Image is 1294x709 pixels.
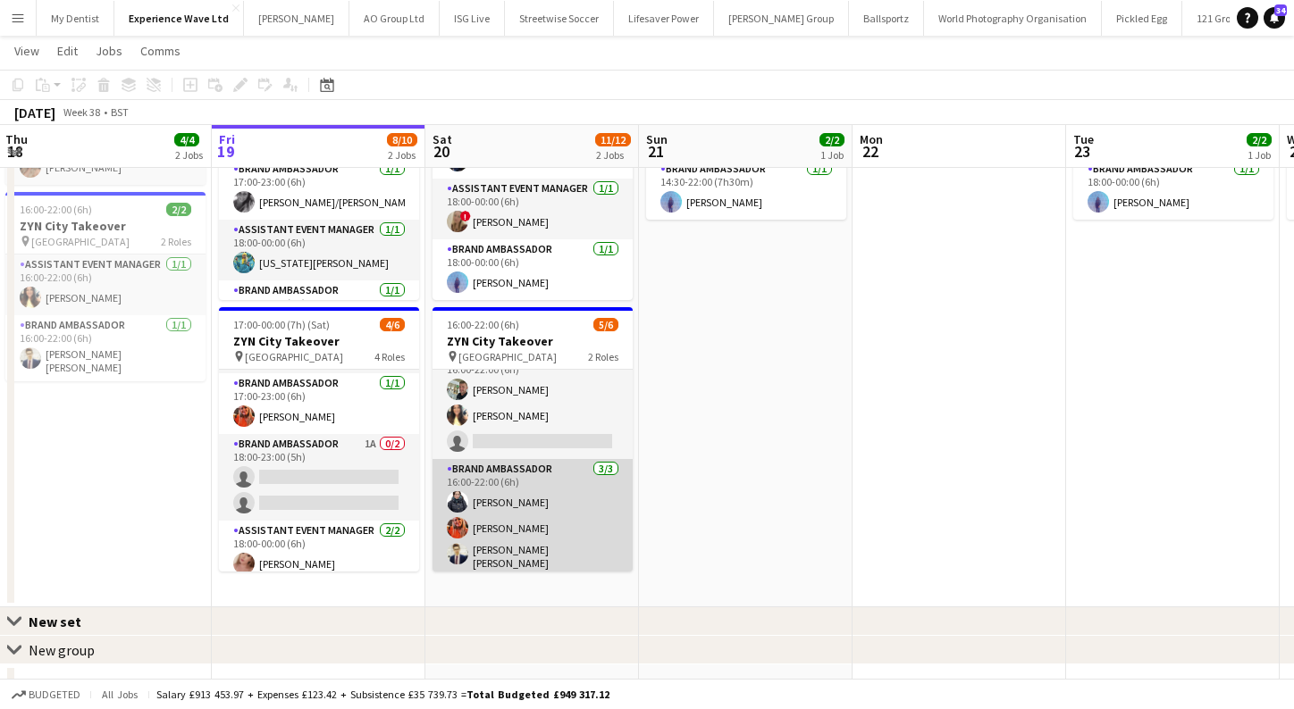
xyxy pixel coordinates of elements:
app-card-role: Brand Ambassador1/114:30-22:00 (7h30m)[PERSON_NAME] [646,159,846,220]
span: [GEOGRAPHIC_DATA] [31,235,130,248]
span: Thu [5,131,28,147]
button: Budgeted [9,685,83,705]
span: [GEOGRAPHIC_DATA] [245,350,343,363]
span: 17:00-00:00 (7h) (Sat) [233,318,330,331]
app-job-card: 16:00-22:00 (6h)5/6ZYN City Takeover [GEOGRAPHIC_DATA]2 RolesAssistant Event Manager2A2/316:00-22... [433,307,633,571]
button: [PERSON_NAME] [244,1,349,36]
span: 5/6 [593,318,618,331]
span: ! [460,211,471,221]
div: Salary £913 453.97 + Expenses £123.42 + Subsistence £35 739.73 = [156,688,609,701]
span: Total Budgeted £949 317.12 [466,688,609,701]
button: [PERSON_NAME] Group [714,1,849,36]
a: 34 [1264,7,1285,29]
div: 2 Jobs [175,148,203,162]
app-card-role: Brand Ambassador1/116:00-22:00 (6h)[PERSON_NAME] [PERSON_NAME] [5,315,206,381]
span: 2/2 [166,203,191,216]
app-card-role: Assistant Event Manager1/116:00-22:00 (6h)[PERSON_NAME] [5,254,206,315]
app-card-role: Brand Ambassador3/316:00-22:00 (6h)[PERSON_NAME][PERSON_NAME][PERSON_NAME] [PERSON_NAME] [433,459,633,577]
button: ISG Live [440,1,505,36]
span: Fri [219,131,235,147]
app-card-role: Assistant Event Manager1/118:00-00:00 (6h)![PERSON_NAME] [433,179,633,239]
a: View [7,39,46,63]
button: AO Group Ltd [349,1,440,36]
button: Lifesaver Power [614,1,714,36]
h3: ZYN City Takeover [5,218,206,234]
span: 4/4 [174,133,199,146]
span: 2 Roles [588,350,618,363]
span: Edit [57,43,78,59]
span: [GEOGRAPHIC_DATA] [458,350,557,363]
div: 1 Job [820,148,844,162]
span: All jobs [98,688,141,701]
a: Edit [50,39,85,63]
span: 16:00-22:00 (6h) [447,318,519,331]
app-job-card: 14:30-00:00 (9h30m) (Sun)6/6ZYN City Takeover [GEOGRAPHIC_DATA]6 Roles[PERSON_NAME]Assistant Even... [433,36,633,300]
app-card-role: Brand Ambassador1/118:00-00:00 (6h)[PERSON_NAME] [1073,159,1273,220]
app-job-card: 16:00-22:00 (6h)2/2ZYN City Takeover [GEOGRAPHIC_DATA]2 RolesAssistant Event Manager1/116:00-22:0... [5,192,206,381]
span: 16:00-22:00 (6h) [20,203,92,216]
button: World Photography Organisation [924,1,1102,36]
button: Pickled Egg [1102,1,1182,36]
button: Streetwise Soccer [505,1,614,36]
div: New group [29,641,95,659]
div: BST [111,105,129,119]
app-card-role: Brand Ambassador1/118:00-00:00 (6h) [219,280,419,341]
span: Sat [433,131,452,147]
span: 8/10 [387,133,417,146]
app-card-role: Assistant Event Manager2/218:00-00:00 (6h)[PERSON_NAME] [219,521,419,607]
button: 121 Group [1182,1,1257,36]
span: Comms [140,43,181,59]
span: 19 [216,141,235,162]
div: 2 Jobs [388,148,416,162]
h3: ZYN City Takeover [433,333,633,349]
app-card-role: Brand Ambassador1/118:00-00:00 (6h)[PERSON_NAME] [433,239,633,300]
app-card-role: Brand Ambassador1A0/218:00-23:00 (5h) [219,434,419,521]
a: Jobs [88,39,130,63]
span: 18 [3,141,28,162]
span: 22 [857,141,883,162]
div: 2 Jobs [596,148,630,162]
span: Tue [1073,131,1094,147]
span: 34 [1274,4,1287,16]
app-job-card: 17:00-00:00 (7h) (Sat)4/6ZYN City Takeover [GEOGRAPHIC_DATA]4 RolesAssistant Event Manager1/117:0... [219,307,419,571]
button: My Dentist [37,1,114,36]
h3: ZYN City Takeover [219,333,419,349]
app-card-role: Assistant Event Manager1/118:00-00:00 (6h)[US_STATE][PERSON_NAME] [219,220,419,280]
span: 21 [643,141,668,162]
span: View [14,43,39,59]
span: Sun [646,131,668,147]
app-card-role: Brand Ambassador1/117:00-23:00 (6h)[PERSON_NAME]/[PERSON_NAME] [219,159,419,220]
span: 11/12 [595,133,631,146]
span: Budgeted [29,688,80,701]
span: 2 Roles [161,235,191,248]
div: New set [29,613,96,630]
a: Comms [133,39,188,63]
app-card-role: Brand Ambassador1/117:00-23:00 (6h)[PERSON_NAME] [219,373,419,434]
span: 2/2 [1247,133,1272,146]
div: [DATE] [14,104,55,121]
span: Mon [860,131,883,147]
button: Ballsportz [849,1,924,36]
span: 20 [430,141,452,162]
span: 4 Roles [374,350,405,363]
span: 2/2 [819,133,844,146]
app-job-card: 17:00-00:00 (7h) (Sat)4/4ZYN City Takeover [GEOGRAPHIC_DATA]4 RolesAssistant Event Manager1/117:0... [219,36,419,300]
span: Jobs [96,43,122,59]
app-card-role: Assistant Event Manager2A2/316:00-22:00 (6h)[PERSON_NAME][PERSON_NAME] [433,346,633,459]
span: 4/6 [380,318,405,331]
span: Week 38 [59,105,104,119]
button: Experience Wave Ltd [114,1,244,36]
div: 1 Job [1248,148,1271,162]
span: 23 [1071,141,1094,162]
